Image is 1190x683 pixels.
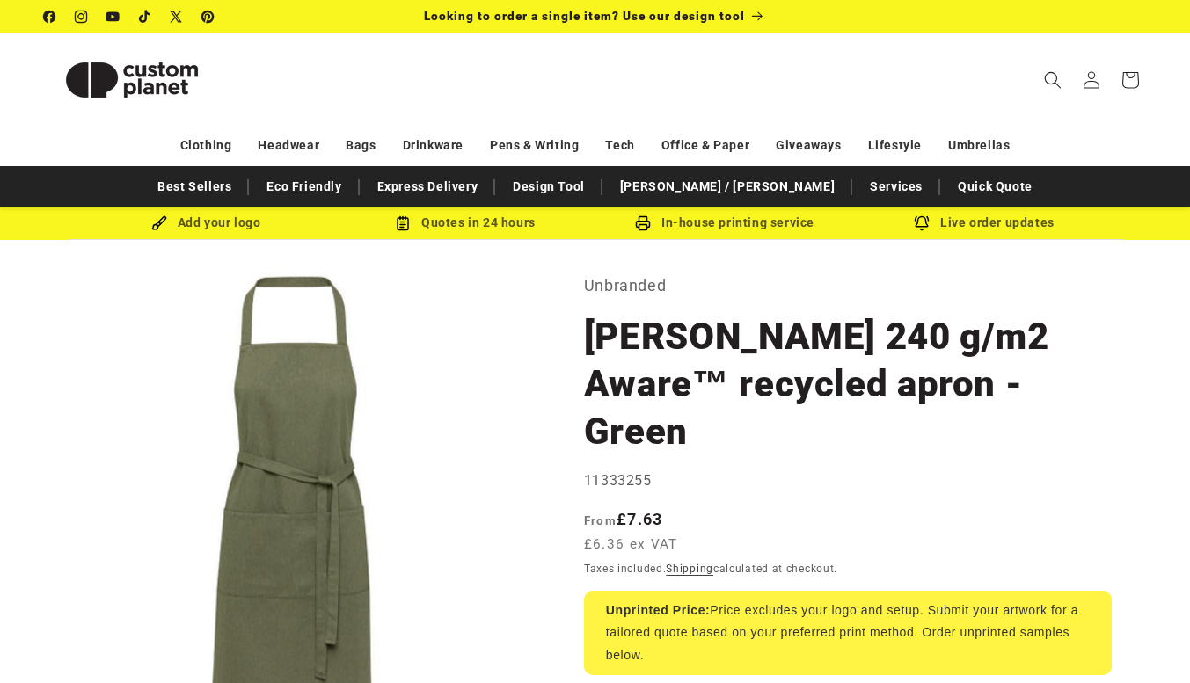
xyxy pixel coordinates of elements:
a: Clothing [180,130,232,161]
a: Drinkware [403,130,464,161]
a: Express Delivery [369,171,487,202]
a: Eco Friendly [258,171,350,202]
a: [PERSON_NAME] / [PERSON_NAME] [611,171,843,202]
div: Add your logo [77,212,336,234]
a: Pens & Writing [490,130,579,161]
span: £6.36 ex VAT [584,534,678,555]
a: Shipping [666,563,713,575]
a: Office & Paper [661,130,749,161]
strong: £7.63 [584,510,663,528]
div: Taxes included. calculated at checkout. [584,560,1112,578]
img: Brush Icon [151,215,167,231]
a: Giveaways [776,130,841,161]
a: Lifestyle [868,130,922,161]
a: Best Sellers [149,171,240,202]
span: 11333255 [584,472,652,489]
img: Custom Planet [44,40,220,120]
span: Looking to order a single item? Use our design tool [424,9,745,23]
h1: [PERSON_NAME] 240 g/m2 Aware™ recycled apron - Green [584,313,1112,455]
a: Quick Quote [949,171,1041,202]
a: Headwear [258,130,319,161]
img: Order Updates Icon [395,215,411,231]
a: Bags [346,130,376,161]
a: Custom Planet [38,33,227,126]
a: Services [861,171,931,202]
div: In-house printing service [595,212,855,234]
div: Quotes in 24 hours [336,212,595,234]
div: Live order updates [855,212,1114,234]
img: In-house printing [635,215,651,231]
p: Unbranded [584,272,1112,300]
a: Design Tool [504,171,594,202]
summary: Search [1033,61,1072,99]
span: From [584,513,617,527]
img: Order updates [914,215,930,231]
strong: Unprinted Price: [606,603,711,617]
div: Price excludes your logo and setup. Submit your artwork for a tailored quote based on your prefer... [584,591,1112,675]
a: Umbrellas [948,130,1010,161]
a: Tech [605,130,634,161]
